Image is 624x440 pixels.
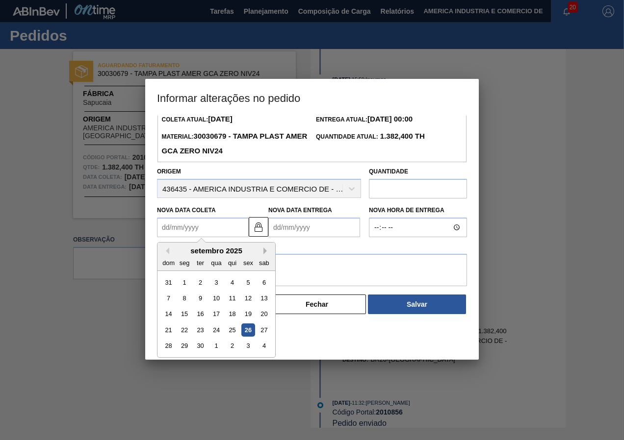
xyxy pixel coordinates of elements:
span: Material: [161,133,307,155]
div: Choose segunda-feira, 15 de setembro de 2025 [178,308,191,321]
div: Choose quarta-feira, 3 de setembro de 2025 [209,276,223,289]
h3: Informar alterações no pedido [145,79,479,116]
div: Choose terça-feira, 30 de setembro de 2025 [194,340,207,353]
div: qua [209,256,223,269]
div: Choose sexta-feira, 12 de setembro de 2025 [241,292,255,305]
div: Choose quinta-feira, 2 de outubro de 2025 [226,340,239,353]
div: Choose sábado, 4 de outubro de 2025 [258,340,271,353]
div: Choose domingo, 31 de agosto de 2025 [162,276,175,289]
div: Choose quarta-feira, 10 de setembro de 2025 [209,292,223,305]
div: Choose quarta-feira, 17 de setembro de 2025 [209,308,223,321]
div: Choose sexta-feira, 3 de outubro de 2025 [241,340,255,353]
div: Choose domingo, 21 de setembro de 2025 [162,323,175,337]
strong: [DATE] 00:00 [367,115,413,123]
div: qui [226,256,239,269]
label: Nova Data Entrega [268,207,332,214]
span: Entrega Atual: [316,116,413,123]
span: Quantidade Atual: [316,133,425,140]
div: Choose quinta-feira, 18 de setembro de 2025 [226,308,239,321]
div: sex [241,256,255,269]
button: Next Month [263,247,270,254]
input: dd/mm/yyyy [157,218,249,237]
div: Choose terça-feira, 2 de setembro de 2025 [194,276,207,289]
div: Choose terça-feira, 9 de setembro de 2025 [194,292,207,305]
div: month 2025-09 [160,274,272,354]
button: locked [249,217,268,237]
div: Choose quarta-feira, 24 de setembro de 2025 [209,323,223,337]
span: Coleta Atual: [161,116,232,123]
div: Choose quinta-feira, 25 de setembro de 2025 [226,323,239,337]
div: Choose sábado, 27 de setembro de 2025 [258,323,271,337]
div: Choose sábado, 6 de setembro de 2025 [258,276,271,289]
label: Observação [157,240,467,254]
img: locked [253,221,264,233]
div: seg [178,256,191,269]
div: Choose segunda-feira, 22 de setembro de 2025 [178,323,191,337]
div: Choose segunda-feira, 29 de setembro de 2025 [178,340,191,353]
strong: 1.382,400 TH [378,132,425,140]
div: Choose terça-feira, 16 de setembro de 2025 [194,308,207,321]
div: Choose domingo, 28 de setembro de 2025 [162,340,175,353]
div: Choose quinta-feira, 11 de setembro de 2025 [226,292,239,305]
div: Choose sábado, 13 de setembro de 2025 [258,292,271,305]
div: Choose domingo, 7 de setembro de 2025 [162,292,175,305]
div: Choose sexta-feira, 26 de setembro de 2025 [241,323,255,337]
div: Choose sexta-feira, 5 de setembro de 2025 [241,276,255,289]
div: Choose sexta-feira, 19 de setembro de 2025 [241,308,255,321]
strong: 30030679 - TAMPA PLAST AMER GCA ZERO NIV24 [161,132,307,155]
input: dd/mm/yyyy [268,218,360,237]
button: Fechar [268,294,366,314]
div: ter [194,256,207,269]
div: Choose terça-feira, 23 de setembro de 2025 [194,323,207,337]
div: sab [258,256,271,269]
div: Choose sábado, 20 de setembro de 2025 [258,308,271,321]
label: Quantidade [369,168,408,175]
div: Choose quinta-feira, 4 de setembro de 2025 [226,276,239,289]
button: Salvar [368,294,466,314]
div: setembro 2025 [157,246,275,255]
div: Choose domingo, 14 de setembro de 2025 [162,308,175,321]
label: Origem [157,168,181,175]
div: Choose segunda-feira, 1 de setembro de 2025 [178,276,191,289]
label: Nova Hora de Entrega [369,203,467,218]
div: Choose quarta-feira, 1 de outubro de 2025 [209,340,223,353]
div: dom [162,256,175,269]
label: Nova Data Coleta [157,207,216,214]
div: Choose segunda-feira, 8 de setembro de 2025 [178,292,191,305]
strong: [DATE] [208,115,233,123]
button: Previous Month [162,247,169,254]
